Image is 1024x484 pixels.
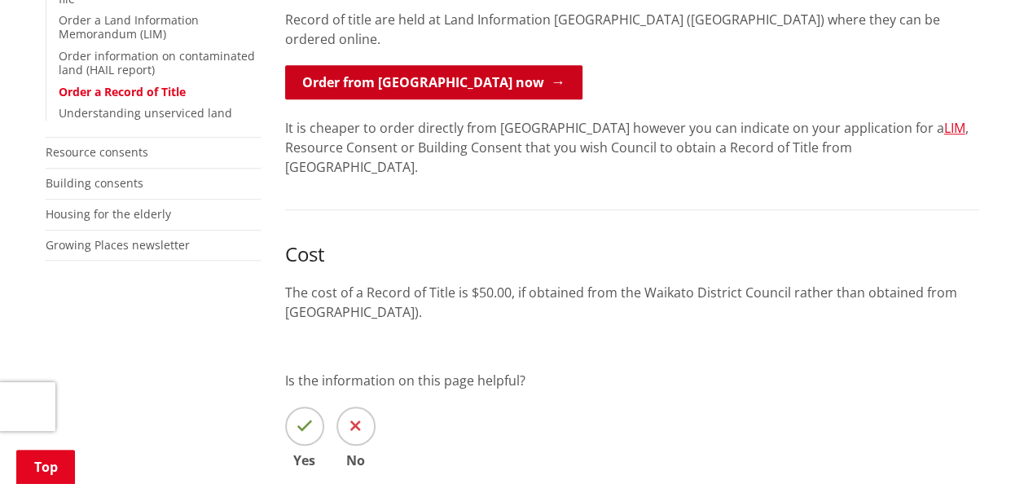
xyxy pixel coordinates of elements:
[285,371,979,390] p: Is the information on this page helpful?
[285,10,979,49] p: Record of title are held at Land Information [GEOGRAPHIC_DATA] ([GEOGRAPHIC_DATA]) where they can...
[285,65,582,99] a: Order from [GEOGRAPHIC_DATA] now
[285,454,324,467] span: Yes
[944,119,965,137] a: LIM
[46,237,190,253] a: Growing Places newsletter
[285,243,979,266] h3: Cost
[46,144,148,160] a: Resource consents
[59,84,186,99] a: Order a Record of Title
[285,283,979,322] p: The cost of a Record of Title is $50.00, if obtained from the Waikato District Council rather tha...
[336,454,376,467] span: No
[949,416,1008,474] iframe: Messenger Launcher
[59,48,255,77] a: Order information on contaminated land (HAIL report)
[16,450,75,484] a: Top
[59,12,199,42] a: Order a Land Information Memorandum (LIM)
[46,175,143,191] a: Building consents
[59,105,232,121] a: Understanding unserviced land
[285,118,979,177] p: It is cheaper to order directly from [GEOGRAPHIC_DATA] however you can indicate on your applicati...
[46,206,171,222] a: Housing for the elderly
